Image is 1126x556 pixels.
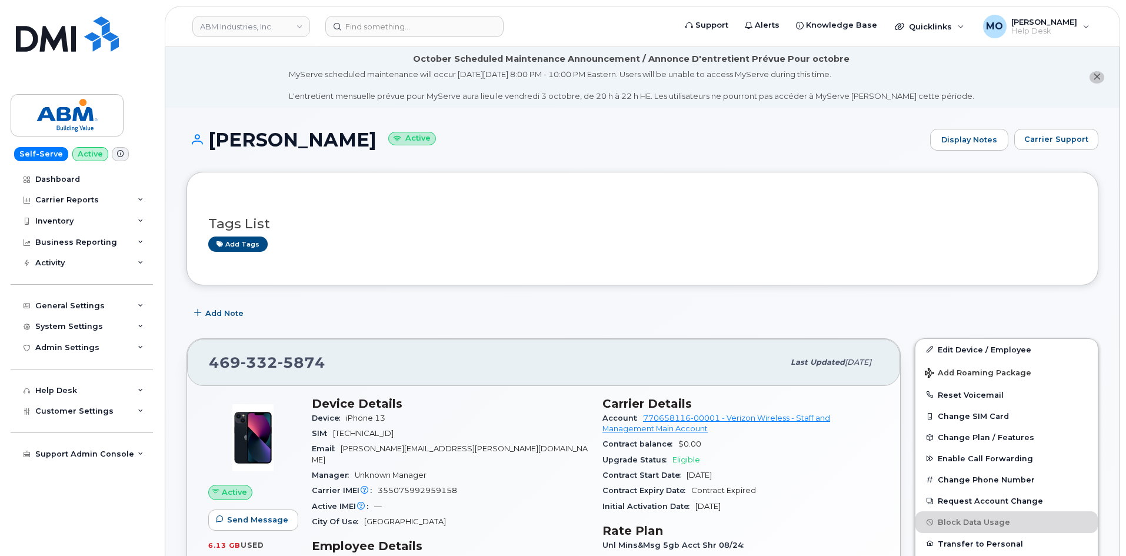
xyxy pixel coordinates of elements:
[227,514,288,525] span: Send Message
[915,405,1098,427] button: Change SIM Card
[602,502,695,511] span: Initial Activation Date
[312,444,341,453] span: Email
[378,486,457,495] span: 355075992959158
[915,427,1098,448] button: Change Plan / Features
[602,414,643,422] span: Account
[222,487,247,498] span: Active
[695,502,721,511] span: [DATE]
[915,448,1098,469] button: Enable Call Forwarding
[241,354,278,371] span: 332
[208,541,241,550] span: 6.13 GB
[208,510,298,531] button: Send Message
[938,433,1034,442] span: Change Plan / Features
[312,397,588,411] h3: Device Details
[938,454,1033,463] span: Enable Call Forwarding
[1014,129,1098,150] button: Carrier Support
[602,397,879,411] h3: Carrier Details
[355,471,427,480] span: Unknown Manager
[208,217,1077,231] h3: Tags List
[678,440,701,448] span: $0.00
[312,414,346,422] span: Device
[388,132,436,145] small: Active
[691,486,756,495] span: Contract Expired
[791,358,845,367] span: Last updated
[289,69,974,102] div: MyServe scheduled maintenance will occur [DATE][DATE] 8:00 PM - 10:00 PM Eastern. Users will be u...
[930,129,1008,151] a: Display Notes
[374,502,382,511] span: —
[672,455,700,464] span: Eligible
[915,384,1098,405] button: Reset Voicemail
[925,368,1031,379] span: Add Roaming Package
[602,541,749,550] span: Unl Mins&Msg 5gb Acct Shr 08/24
[602,414,830,433] a: 770658116-00001 - Verizon Wireless - Staff and Management Main Account
[915,533,1098,554] button: Transfer to Personal
[845,358,871,367] span: [DATE]
[602,455,672,464] span: Upgrade Status
[915,360,1098,384] button: Add Roaming Package
[602,440,678,448] span: Contract balance
[186,303,254,324] button: Add Note
[346,414,385,422] span: iPhone 13
[241,541,264,550] span: used
[915,469,1098,490] button: Change Phone Number
[602,486,691,495] span: Contract Expiry Date
[413,53,850,65] div: October Scheduled Maintenance Announcement / Annonce D'entretient Prévue Pour octobre
[312,486,378,495] span: Carrier IMEI
[915,339,1098,360] a: Edit Device / Employee
[1024,134,1088,145] span: Carrier Support
[364,517,446,526] span: [GEOGRAPHIC_DATA]
[312,517,364,526] span: City Of Use
[1090,71,1104,84] button: close notification
[687,471,712,480] span: [DATE]
[278,354,325,371] span: 5874
[312,539,588,553] h3: Employee Details
[602,471,687,480] span: Contract Start Date
[333,429,394,438] span: [TECHNICAL_ID]
[602,524,879,538] h3: Rate Plan
[208,237,268,251] a: Add tags
[915,490,1098,511] button: Request Account Change
[218,402,288,473] img: image20231002-3703462-1ig824h.jpeg
[186,129,924,150] h1: [PERSON_NAME]
[205,308,244,319] span: Add Note
[209,354,325,371] span: 469
[312,502,374,511] span: Active IMEI
[915,511,1098,532] button: Block Data Usage
[312,471,355,480] span: Manager
[312,444,588,464] span: [PERSON_NAME][EMAIL_ADDRESS][PERSON_NAME][DOMAIN_NAME]
[312,429,333,438] span: SIM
